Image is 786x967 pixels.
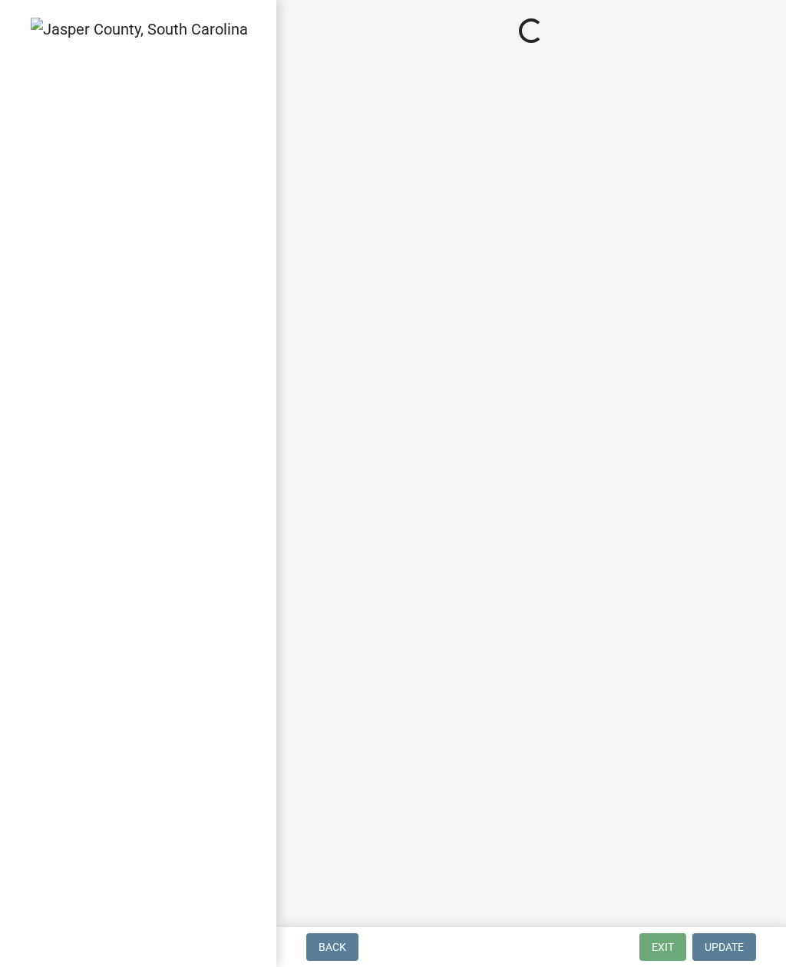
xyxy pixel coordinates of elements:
span: Back [319,941,346,953]
span: Update [705,941,744,953]
button: Exit [639,933,686,961]
button: Back [306,933,358,961]
button: Update [692,933,756,961]
img: Jasper County, South Carolina [31,18,248,41]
